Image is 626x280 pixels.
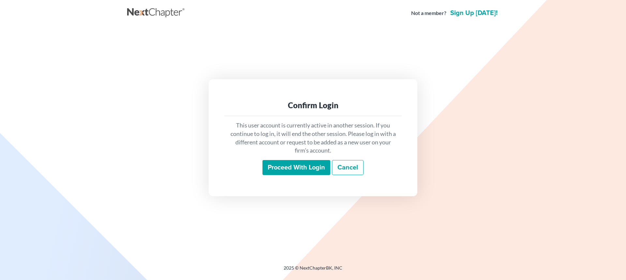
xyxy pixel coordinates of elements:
a: Cancel [332,160,364,175]
p: This user account is currently active in another session. If you continue to log in, it will end ... [230,121,396,155]
div: Confirm Login [230,100,396,111]
strong: Not a member? [411,9,446,17]
a: Sign up [DATE]! [449,10,499,16]
input: Proceed with login [262,160,330,175]
div: 2025 © NextChapterBK, INC [127,265,499,276]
